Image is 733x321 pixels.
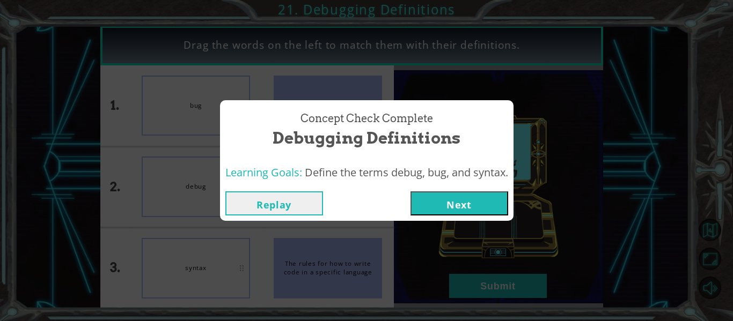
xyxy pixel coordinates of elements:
[273,126,460,150] span: Debugging Definitions
[225,165,302,180] span: Learning Goals:
[300,111,433,126] span: Concept Check Complete
[411,191,508,215] button: Next
[225,191,323,215] button: Replay
[305,165,508,180] span: Define the terms debug, bug, and syntax.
